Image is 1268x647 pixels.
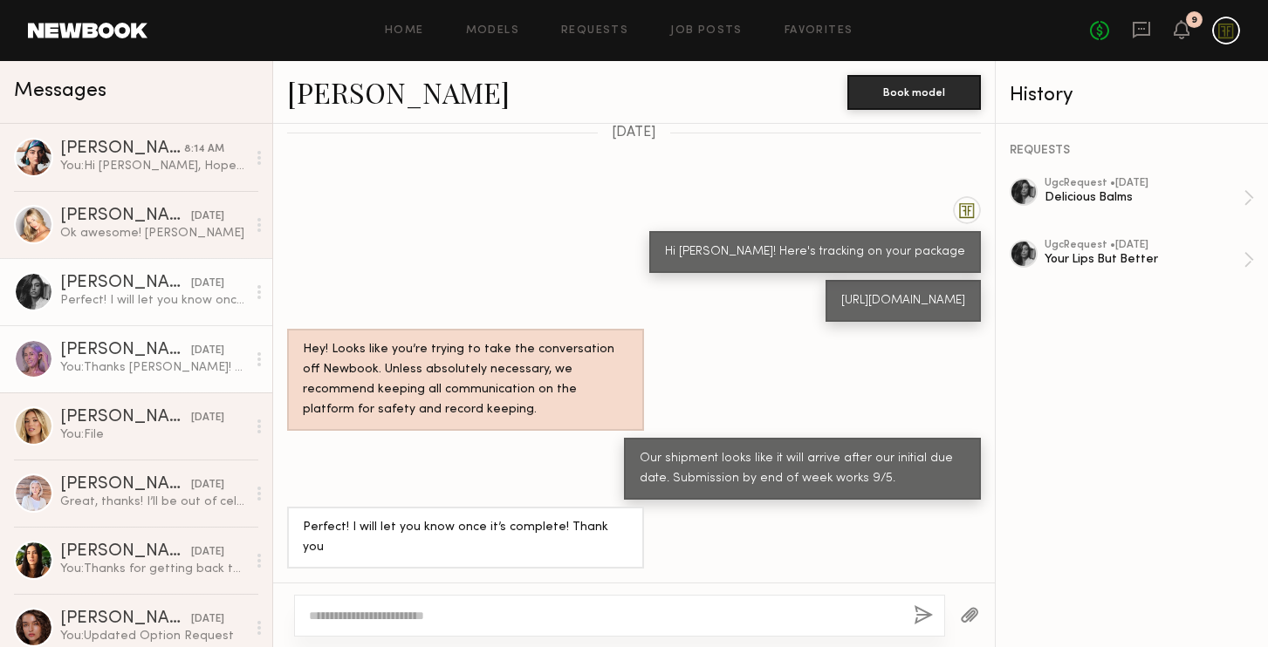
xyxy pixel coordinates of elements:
a: ugcRequest •[DATE]Your Lips But Better [1045,240,1254,280]
a: Home [385,25,424,37]
div: 9 [1191,16,1197,25]
div: Perfect! I will let you know once it’s complete! Thank you [303,518,628,558]
div: [DATE] [191,343,224,359]
div: History [1010,85,1254,106]
a: [PERSON_NAME] [287,73,510,111]
button: Book model [847,75,981,110]
a: Book model [847,84,981,99]
div: You: Thanks [PERSON_NAME]! We will let our team know. xx [60,359,246,376]
div: [DATE] [191,276,224,292]
div: Your Lips But Better [1045,251,1244,268]
div: REQUESTS [1010,145,1254,157]
div: Perfect! I will let you know once it’s complete! Thank you [60,292,246,309]
span: [DATE] [612,126,656,140]
div: 8:14 AM [184,141,224,158]
div: [PERSON_NAME] [60,610,191,628]
div: You: Hi [PERSON_NAME], Hope you had a great weekend! Are you able to deliver the assets by [DATE]? [60,158,246,174]
a: Favorites [785,25,853,37]
div: Ok awesome! [PERSON_NAME] [60,225,246,242]
div: [DATE] [191,477,224,494]
div: [PERSON_NAME] [60,543,191,561]
div: [PERSON_NAME] [60,476,191,494]
a: Requests [561,25,628,37]
span: Messages [14,81,106,101]
div: Hey! Looks like you’re trying to take the conversation off Newbook. Unless absolutely necessary, ... [303,340,628,420]
div: [URL][DOMAIN_NAME] [841,291,965,311]
a: ugcRequest •[DATE]Delicious Balms [1045,178,1254,218]
div: ugc Request • [DATE] [1045,240,1244,251]
div: Hi [PERSON_NAME]! Here's tracking on your package [665,242,965,262]
div: You: File [60,426,246,443]
div: You: Thanks for getting back to us! We'll keep you in mind for the next one! xx [60,561,246,577]
div: [PERSON_NAME] [60,275,191,292]
a: Job Posts [670,25,743,37]
div: Our shipment looks like it will arrive after our initial due date. Submission by end of week work... [640,449,965,489]
div: Delicious Balms [1045,189,1244,206]
div: You: Updated Option Request [60,628,246,644]
a: Models [466,25,519,37]
div: [DATE] [191,611,224,628]
div: [PERSON_NAME] [60,208,191,225]
div: [PERSON_NAME] [60,409,191,426]
div: [PERSON_NAME] [60,342,191,359]
div: [PERSON_NAME] [60,140,184,158]
div: [DATE] [191,410,224,426]
div: [DATE] [191,544,224,561]
div: [DATE] [191,208,224,225]
div: ugc Request • [DATE] [1045,178,1244,189]
div: Great, thanks! I’ll be out of cell service here and there but will check messages whenever I have... [60,494,246,510]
